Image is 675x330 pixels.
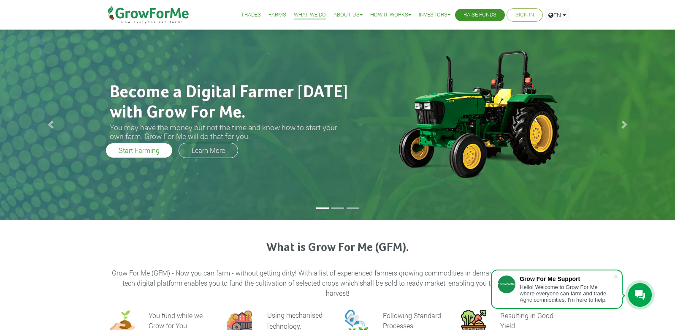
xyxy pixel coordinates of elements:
[110,82,350,123] h2: Become a Digital Farmer [DATE] with Grow For Me.
[268,11,286,19] a: Farms
[384,46,572,181] img: growforme image
[111,241,564,255] h3: What is Grow For Me (GFM).
[111,268,564,298] p: Grow For Me (GFM) - Now you can farm - without getting dirty! With a list of experienced farmers ...
[241,11,261,19] a: Trades
[106,143,173,158] a: Start Farming
[520,284,613,303] div: Hello! Welcome to Grow For Me where everyone can farm and trade Agric commodities. I'm here to help.
[383,311,441,330] h6: Following Standard Processes
[520,275,613,282] div: Grow For Me Support
[515,11,534,19] a: Sign In
[464,11,496,19] a: Raise Funds
[110,123,350,141] h3: You may have the money but not the time and know how to start your own farm. Grow For Me will do ...
[370,11,411,19] a: How it Works
[149,311,203,330] h6: You fund while we Grow for You
[500,311,553,330] h6: Resulting in Good Yield
[333,11,363,19] a: About Us
[419,11,450,19] a: Investors
[179,143,238,158] a: Learn More
[294,11,326,19] a: What We Do
[545,8,570,22] a: EN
